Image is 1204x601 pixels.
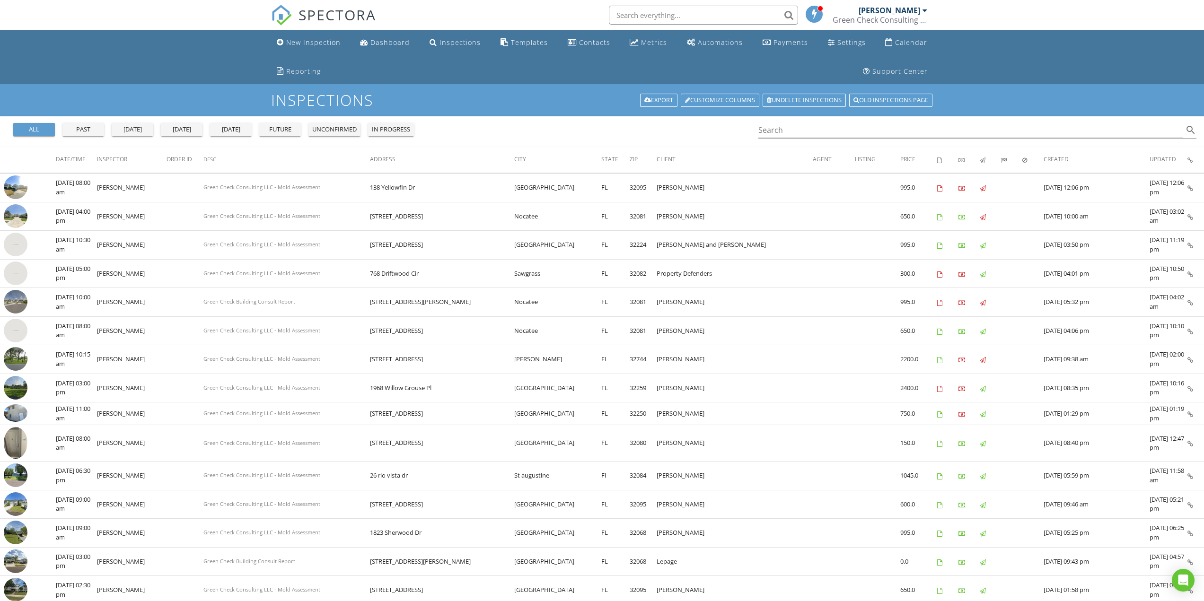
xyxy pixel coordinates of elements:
span: Date/Time [56,155,86,163]
a: Old inspections page [849,94,932,107]
td: [PERSON_NAME] [97,345,167,374]
td: [STREET_ADDRESS] [370,490,514,519]
td: 32224 [630,231,657,260]
span: Price [900,155,915,163]
span: Green Check Consulting LLC - Mold Assessment [203,355,320,362]
a: Support Center [859,63,932,80]
button: [DATE] [112,123,153,136]
span: Green Check Consulting LLC - Mold Assessment [203,471,320,479]
span: Green Check Building Consult Report [203,298,295,305]
td: [DATE] 09:46 am [1044,490,1150,519]
td: [DATE] 12:06 pm [1150,174,1187,202]
td: [DATE] 01:29 pm [1044,402,1150,425]
td: 650.0 [900,316,938,345]
td: [DATE] 05:25 pm [1044,519,1150,548]
td: [PERSON_NAME] and [PERSON_NAME] [657,231,813,260]
td: [DATE] 11:00 am [56,402,97,425]
td: [GEOGRAPHIC_DATA] [514,231,601,260]
td: [DATE] 02:00 pm [1150,345,1187,374]
td: 2200.0 [900,345,938,374]
td: [DATE] 09:00 am [56,519,97,548]
td: [DATE] 03:02 am [1150,202,1187,231]
td: 2400.0 [900,374,938,402]
td: [PERSON_NAME] [514,345,601,374]
td: [PERSON_NAME] [97,174,167,202]
td: 150.0 [900,425,938,462]
td: [GEOGRAPHIC_DATA] [514,174,601,202]
td: [DATE] 10:30 am [56,231,97,260]
span: Green Check Consulting LLC - Mold Assessment [203,212,320,219]
a: SPECTORA [271,13,376,33]
td: [STREET_ADDRESS] [370,202,514,231]
td: [DATE] 03:00 pm [56,547,97,576]
td: [STREET_ADDRESS] [370,402,514,425]
td: 1968 Willow Grouse Pl [370,374,514,402]
td: [DATE] 05:59 pm [1044,462,1150,490]
td: [DATE] 05:00 pm [56,259,97,288]
span: Order ID [167,155,192,163]
img: 9301180%2Fcover_photos%2FafFBaDjVRTBdKyfXXcrd%2Fsmall.jpg [4,404,27,422]
td: Nocatee [514,316,601,345]
td: [DATE] 04:01 pm [1044,259,1150,288]
span: State [601,155,618,163]
img: The Best Home Inspection Software - Spectora [271,5,292,26]
th: Zip: Not sorted. [630,147,657,173]
a: Reporting [273,63,325,80]
a: Templates [497,34,552,52]
td: Fl [601,462,630,490]
td: [PERSON_NAME] [657,374,813,402]
a: New Inspection [273,34,344,52]
td: [PERSON_NAME] [97,231,167,260]
td: St augustine [514,462,601,490]
td: [PERSON_NAME] [657,174,813,202]
button: unconfirmed [308,123,360,136]
td: 32068 [630,519,657,548]
td: FL [601,288,630,317]
td: [PERSON_NAME] [657,462,813,490]
td: [DATE] 04:02 am [1150,288,1187,317]
td: [DATE] 08:40 pm [1044,425,1150,462]
td: [PERSON_NAME] [97,490,167,519]
th: Submitted: Not sorted. [1001,147,1022,173]
td: [DATE] 09:43 pm [1044,547,1150,576]
div: Calendar [895,38,927,47]
span: Green Check Consulting LLC - Mold Assessment [203,500,320,507]
td: [PERSON_NAME] [97,259,167,288]
div: New Inspection [286,38,341,47]
td: 995.0 [900,288,938,317]
td: [PERSON_NAME] [657,202,813,231]
td: [DATE] 04:57 pm [1150,547,1187,576]
a: Inspections [426,34,484,52]
span: Green Check Consulting LLC - Mold Assessment [203,327,320,334]
td: [DATE] 08:00 am [56,174,97,202]
td: Nocatee [514,288,601,317]
td: 26 rio vista dr [370,462,514,490]
td: 32081 [630,288,657,317]
td: [PERSON_NAME] [97,374,167,402]
td: [DATE] 10:10 pm [1150,316,1187,345]
td: 1045.0 [900,462,938,490]
td: Nocatee [514,202,601,231]
span: Green Check Consulting LLC - Mold Assessment [203,409,320,417]
div: Reporting [286,67,321,76]
img: streetview [4,376,27,400]
td: [DATE] 10:50 pm [1150,259,1187,288]
td: [DATE] 04:00 pm [56,202,97,231]
td: [PERSON_NAME] [97,519,167,548]
td: [PERSON_NAME] [657,425,813,462]
td: [GEOGRAPHIC_DATA] [514,519,601,548]
button: future [259,123,301,136]
img: streetview [4,319,27,342]
td: [DATE] 06:30 pm [56,462,97,490]
td: 32082 [630,259,657,288]
span: Green Check Consulting LLC - Mold Assessment [203,241,320,248]
td: FL [601,519,630,548]
span: Green Check Consulting LLC - Mold Assessment [203,270,320,277]
img: streetview [4,347,27,371]
div: Settings [837,38,866,47]
td: 0.0 [900,547,938,576]
td: Property Defenders [657,259,813,288]
td: [PERSON_NAME] [97,462,167,490]
img: streetview [4,521,27,544]
span: Green Check Consulting LLC - Mold Assessment [203,529,320,536]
